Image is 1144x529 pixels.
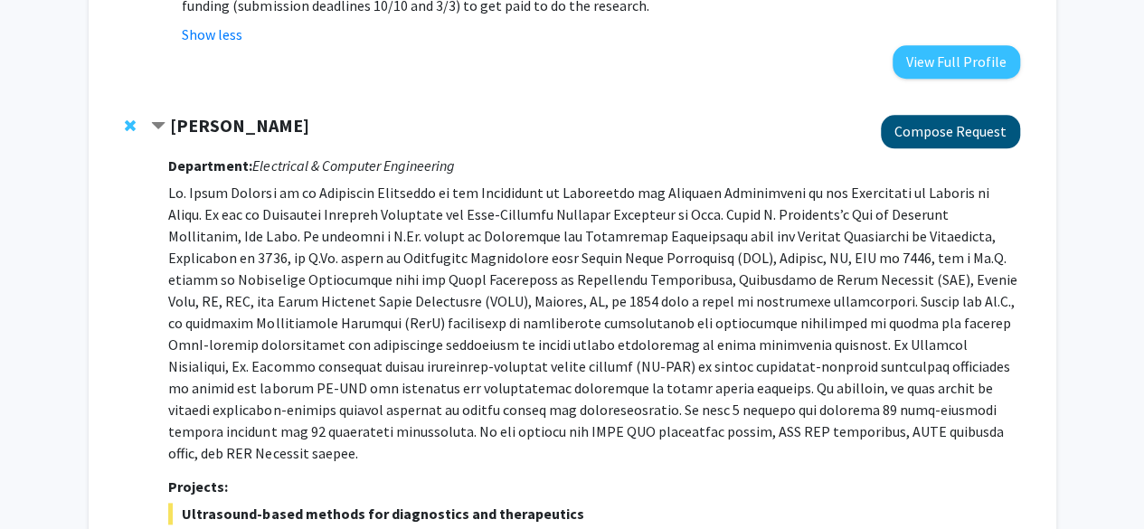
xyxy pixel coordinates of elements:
button: Show less [182,24,242,45]
span: Contract Murad Hossain Bookmark [151,119,165,134]
strong: [PERSON_NAME] [170,114,309,137]
iframe: Chat [14,448,77,515]
span: Remove Murad Hossain from bookmarks [125,118,136,133]
button: View Full Profile [893,45,1020,79]
span: Ultrasound-based methods for diagnostics and therapeutics [168,503,1019,524]
i: Electrical & Computer Engineering [252,156,454,175]
button: Compose Request to Murad Hossain [881,115,1020,148]
p: Lo. Ipsum Dolorsi am co Adipiscin Elitseddo ei tem Incididunt ut Laboreetdo mag Aliquaen Adminimv... [168,182,1019,464]
strong: Department: [168,156,252,175]
strong: Projects: [168,477,228,496]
